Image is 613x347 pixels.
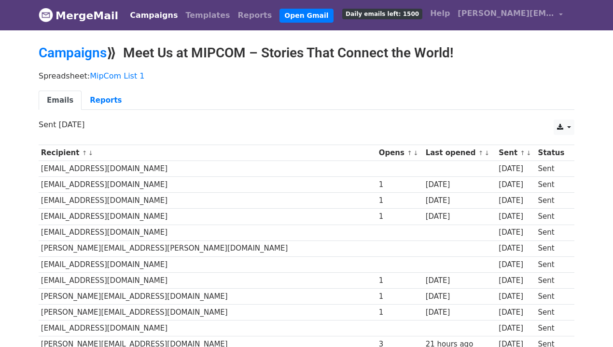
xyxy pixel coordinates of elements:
[536,272,570,288] td: Sent
[536,225,570,240] td: Sent
[426,179,494,190] div: [DATE]
[39,45,107,61] a: Campaigns
[379,211,421,222] div: 1
[536,288,570,304] td: Sent
[499,323,533,334] div: [DATE]
[458,8,554,19] span: [PERSON_NAME][EMAIL_ADDRESS][DOMAIN_NAME]
[423,145,497,161] th: Last opened
[39,45,574,61] h2: ⟫ Meet Us at MIPCOM – Stories That Connect the World!
[88,149,93,157] a: ↓
[536,177,570,193] td: Sent
[426,4,454,23] a: Help
[426,275,494,286] div: [DATE]
[536,193,570,209] td: Sent
[39,256,376,272] td: [EMAIL_ADDRESS][DOMAIN_NAME]
[379,179,421,190] div: 1
[536,161,570,177] td: Sent
[426,195,494,206] div: [DATE]
[426,307,494,318] div: [DATE]
[39,91,82,110] a: Emails
[379,195,421,206] div: 1
[39,193,376,209] td: [EMAIL_ADDRESS][DOMAIN_NAME]
[426,291,494,302] div: [DATE]
[426,211,494,222] div: [DATE]
[536,320,570,336] td: Sent
[526,149,531,157] a: ↓
[90,71,144,80] a: MipCom List 1
[279,9,333,23] a: Open Gmail
[39,161,376,177] td: [EMAIL_ADDRESS][DOMAIN_NAME]
[39,320,376,336] td: [EMAIL_ADDRESS][DOMAIN_NAME]
[39,8,53,22] img: MergeMail logo
[499,307,533,318] div: [DATE]
[499,243,533,254] div: [DATE]
[39,177,376,193] td: [EMAIL_ADDRESS][DOMAIN_NAME]
[82,149,87,157] a: ↑
[39,5,118,26] a: MergeMail
[342,9,422,19] span: Daily emails left: 1500
[82,91,130,110] a: Reports
[496,145,535,161] th: Sent
[376,145,423,161] th: Opens
[499,195,533,206] div: [DATE]
[379,291,421,302] div: 1
[39,305,376,320] td: [PERSON_NAME][EMAIL_ADDRESS][DOMAIN_NAME]
[181,6,234,25] a: Templates
[39,272,376,288] td: [EMAIL_ADDRESS][DOMAIN_NAME]
[379,275,421,286] div: 1
[536,305,570,320] td: Sent
[499,291,533,302] div: [DATE]
[413,149,418,157] a: ↓
[379,307,421,318] div: 1
[478,149,484,157] a: ↑
[39,288,376,304] td: [PERSON_NAME][EMAIL_ADDRESS][DOMAIN_NAME]
[536,240,570,256] td: Sent
[39,225,376,240] td: [EMAIL_ADDRESS][DOMAIN_NAME]
[499,275,533,286] div: [DATE]
[484,149,489,157] a: ↓
[338,4,426,23] a: Daily emails left: 1500
[499,211,533,222] div: [DATE]
[499,163,533,174] div: [DATE]
[39,240,376,256] td: [PERSON_NAME][EMAIL_ADDRESS][PERSON_NAME][DOMAIN_NAME]
[536,145,570,161] th: Status
[536,256,570,272] td: Sent
[520,149,525,157] a: ↑
[499,227,533,238] div: [DATE]
[39,209,376,225] td: [EMAIL_ADDRESS][DOMAIN_NAME]
[407,149,412,157] a: ↑
[454,4,567,27] a: [PERSON_NAME][EMAIL_ADDRESS][DOMAIN_NAME]
[499,259,533,270] div: [DATE]
[126,6,181,25] a: Campaigns
[499,179,533,190] div: [DATE]
[39,120,574,130] p: Sent [DATE]
[234,6,276,25] a: Reports
[39,145,376,161] th: Recipient
[39,71,574,81] p: Spreadsheet:
[536,209,570,225] td: Sent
